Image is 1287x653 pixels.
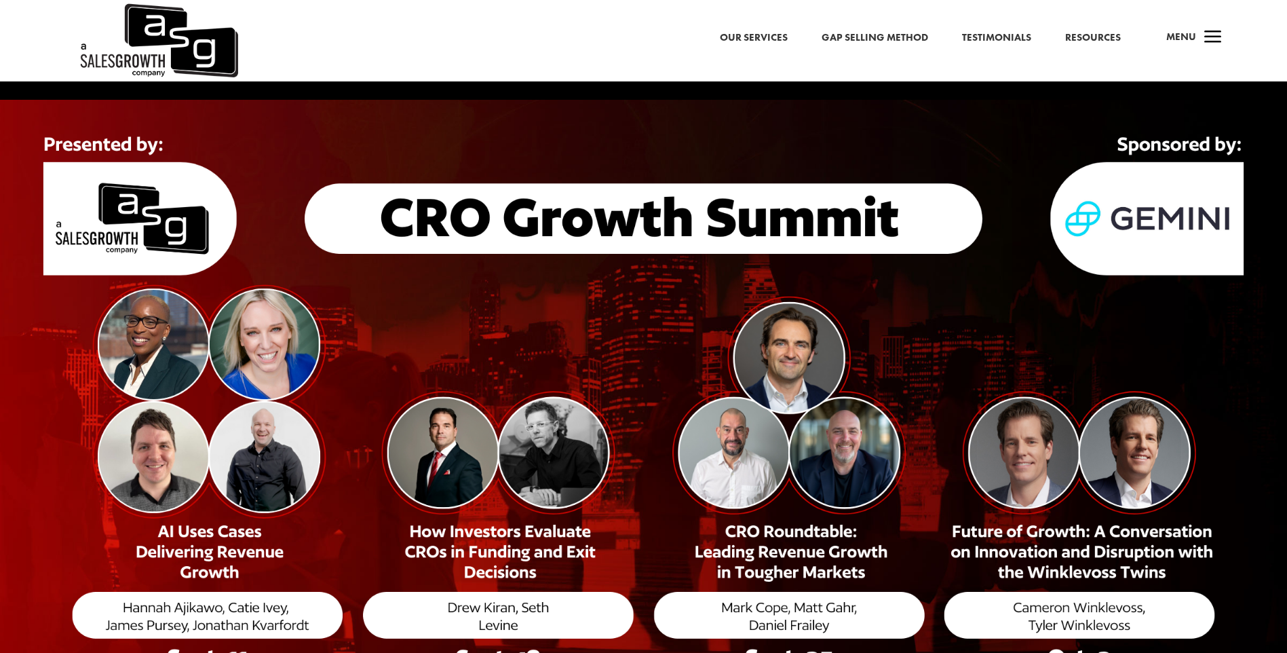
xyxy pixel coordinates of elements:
a: Testimonials [962,29,1031,47]
span: Menu [1166,30,1196,43]
a: Resources [1065,29,1121,47]
a: Gap Selling Method [822,29,928,47]
a: Our Services [720,29,788,47]
span: a [1199,24,1227,52]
